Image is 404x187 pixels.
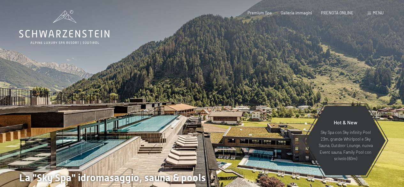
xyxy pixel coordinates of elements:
[248,10,272,15] a: Premium Spa
[305,105,386,176] a: Hot & New Sky Spa con Sky infinity Pool 23m, grande Whirlpool e Sky Sauna, Outdoor Lounge, nuova ...
[373,10,384,15] span: Menu
[281,10,312,15] a: Galleria immagini
[321,10,354,15] a: PRENOTA ONLINE
[334,119,357,125] span: Hot & New
[318,129,373,162] p: Sky Spa con Sky infinity Pool 23m, grande Whirlpool e Sky Sauna, Outdoor Lounge, nuova Event saun...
